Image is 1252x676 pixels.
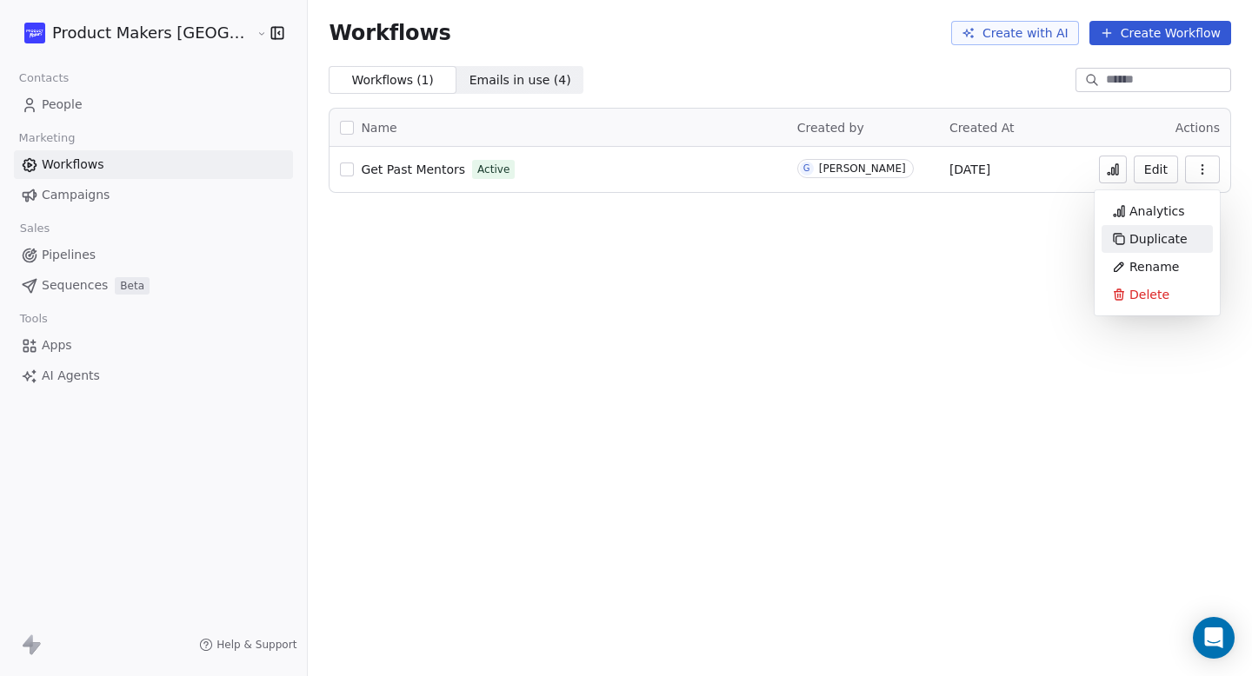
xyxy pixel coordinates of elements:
span: Rename [1129,258,1179,275]
span: Created At [949,121,1015,135]
a: Pipelines [14,241,293,269]
a: People [14,90,293,119]
span: Workflows [329,21,450,45]
div: Open Intercom Messenger [1193,617,1235,659]
span: Sales [12,215,57,242]
span: Help & Support [216,638,296,652]
a: SequencesBeta [14,271,293,300]
span: AI Agents [42,367,100,385]
a: Apps [14,331,293,360]
span: Apps [42,336,72,355]
span: Tools [12,306,55,332]
span: Emails in use ( 4 ) [469,71,571,89]
span: Pipelines [42,246,96,264]
span: Active [477,162,509,177]
span: Contacts [11,65,77,91]
a: Campaigns [14,181,293,209]
span: Marketing [11,125,83,151]
span: Campaigns [42,186,110,204]
span: Name [361,119,396,137]
button: Create Workflow [1089,21,1231,45]
span: Product Makers [GEOGRAPHIC_DATA] [52,22,252,44]
img: logo-pm-flat-whiteonblue@2x.png [24,23,45,43]
a: AI Agents [14,361,293,390]
button: Edit [1134,156,1178,183]
span: Analytics [1129,202,1185,220]
a: Get Past Mentors [361,161,465,178]
span: Beta [115,277,150,295]
span: Sequences [42,276,108,295]
div: G [803,162,810,176]
div: [PERSON_NAME] [819,162,906,175]
span: People [42,96,83,114]
span: Get Past Mentors [361,162,465,176]
span: Delete [1129,286,1169,303]
span: Actions [1175,121,1220,135]
span: Created by [797,121,864,135]
button: Create with AI [951,21,1079,45]
a: Workflows [14,150,293,179]
button: Product Makers [GEOGRAPHIC_DATA] [21,18,243,48]
span: [DATE] [949,161,990,178]
a: Help & Support [199,638,296,652]
span: Duplicate [1129,230,1188,248]
span: Workflows [42,156,104,174]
